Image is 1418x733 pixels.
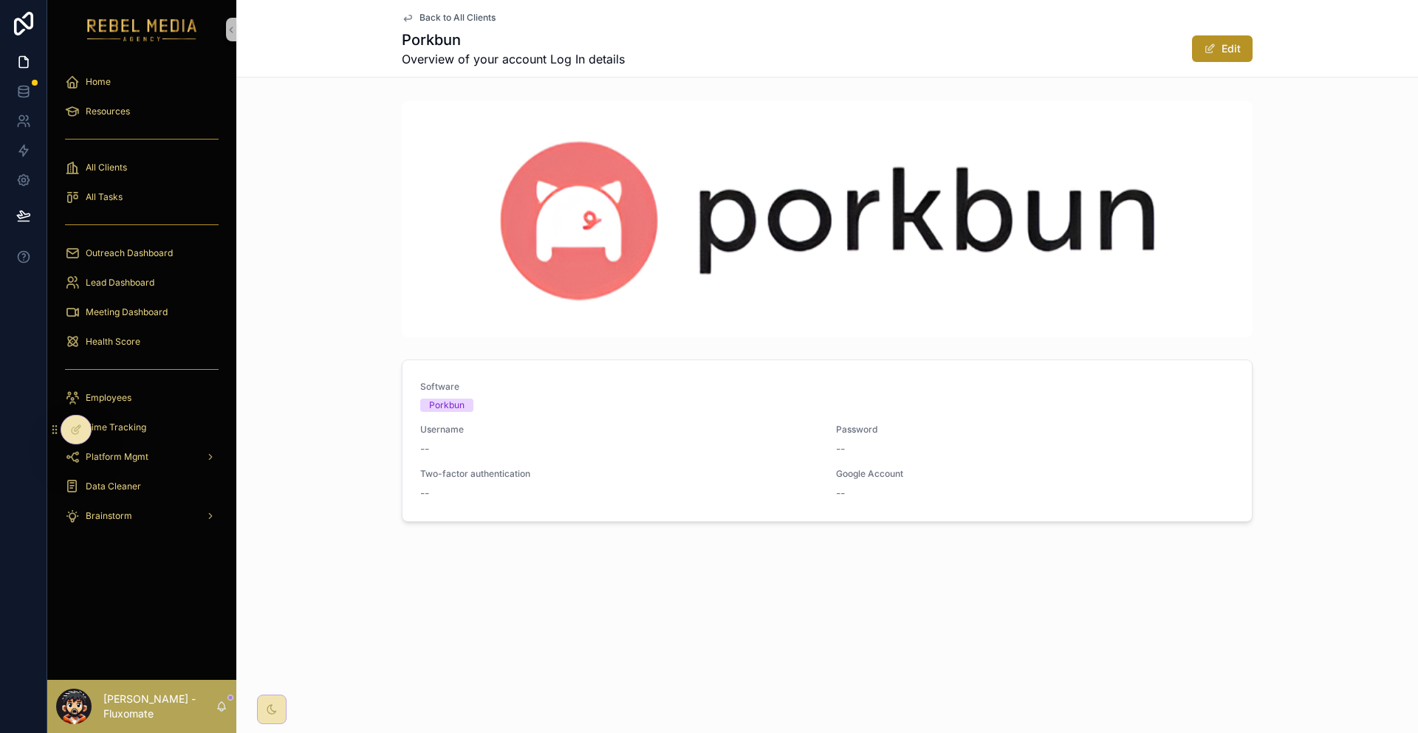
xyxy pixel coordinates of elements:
[86,191,123,203] span: All Tasks
[56,98,227,125] a: Resources
[429,399,465,412] div: Porkbun
[86,481,141,492] span: Data Cleaner
[402,30,625,50] h1: Porkbun
[56,328,227,355] a: Health Score
[86,106,130,117] span: Resources
[1192,35,1253,62] button: Edit
[402,12,496,24] a: Back to All Clients
[56,154,227,181] a: All Clients
[402,50,625,68] span: Overview of your account Log In details
[420,381,1234,393] span: Software
[86,277,154,289] span: Lead Dashboard
[86,336,140,348] span: Health Score
[56,69,227,95] a: Home
[56,240,227,266] a: Outreach Dashboard
[836,424,1234,436] span: Password
[56,414,227,441] a: Time Tracking
[56,444,227,470] a: Platform Mgmt
[419,12,496,24] span: Back to All Clients
[56,269,227,296] a: Lead Dashboard
[420,424,818,436] span: Username
[103,692,216,721] p: [PERSON_NAME] - Fluxomate
[420,486,429,500] span: --
[836,486,845,500] span: --
[86,247,173,259] span: Outreach Dashboard
[836,468,1027,480] span: Google Account
[47,59,236,546] div: scrollable content
[56,299,227,326] a: Meeting Dashboard
[86,392,131,404] span: Employees
[403,360,1252,521] a: SoftwarePorkbunUsername--Password--Two-factor authentication--Google Account--
[86,421,146,433] span: Time Tracking
[86,76,111,88] span: Home
[56,473,227,500] a: Data Cleaner
[87,18,197,41] img: App logo
[420,468,818,480] span: Two-factor authentication
[86,451,148,463] span: Platform Mgmt
[56,184,227,210] a: All Tasks
[56,385,227,411] a: Employees
[86,162,127,173] span: All Clients
[420,441,429,456] span: --
[836,441,845,456] span: --
[86,306,168,318] span: Meeting Dashboard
